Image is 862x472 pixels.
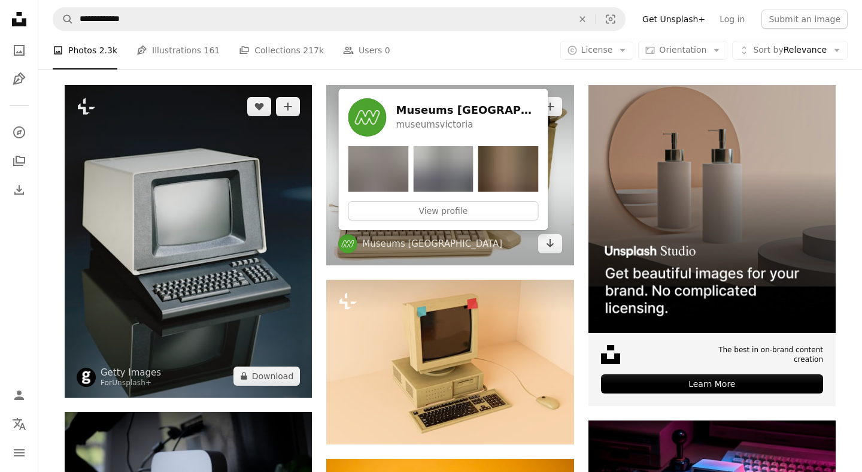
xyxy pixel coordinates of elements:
a: Download History [7,178,31,202]
a: Illustrations [7,67,31,91]
div: Learn More [601,374,823,394]
button: Visual search [596,8,625,31]
button: Orientation [638,41,727,60]
img: file-1715714113747-b8b0561c490eimage [588,85,836,332]
span: Relevance [753,44,827,56]
p: museumsvictoria [396,117,534,132]
img: Avatar of user Museums Victoria [348,98,387,137]
img: Go to Museums Victoria's profile [338,234,357,253]
h5: Museums [GEOGRAPHIC_DATA] [396,103,534,117]
button: Clear [569,8,596,31]
button: Language [7,412,31,436]
span: 0 [385,44,390,57]
span: The best in on-brand content creation [687,345,823,365]
a: View profile [348,201,539,220]
a: Users 0 [343,31,390,69]
img: photo-1579618218290-24a26f63a738 [478,146,539,192]
button: Add to Collection [276,97,300,116]
img: Go to Getty Images's profile [77,368,96,387]
img: an old computer with a keyboard and mouse [65,85,312,398]
a: Museums [GEOGRAPHIC_DATA] [362,238,502,250]
img: photo-1574687175248-c3e40a0e3c48 [348,146,409,192]
a: Log in [712,10,752,29]
a: Illustrations 161 [136,31,220,69]
img: file-1631678316303-ed18b8b5cb9cimage [601,345,620,364]
a: an old computer with a keyboard and mouse [65,236,312,247]
a: Log in / Sign up [7,383,31,407]
a: Download [538,234,562,253]
button: Add to Collection [538,97,562,116]
button: Menu [7,441,31,465]
button: Search Unsplash [53,8,74,31]
img: photo-1580974852861-c381510bc98a [413,146,474,192]
span: Sort by [753,45,783,55]
span: Orientation [659,45,706,55]
a: Unsplash+ [112,379,151,387]
button: Like [247,97,271,116]
a: classic Macintosh set [326,170,573,180]
a: Collections [7,149,31,173]
form: Find visuals sitewide [53,7,626,31]
button: Submit an image [761,10,848,29]
img: an old computer with a keyboard and mouse [326,280,573,444]
a: The best in on-brand content creationLearn More [588,85,836,406]
button: Download [233,367,301,386]
button: Sort byRelevance [732,41,848,60]
a: Home — Unsplash [7,7,31,34]
button: License [560,41,634,60]
a: Photos [7,38,31,62]
span: 161 [204,44,220,57]
a: Get Unsplash+ [635,10,712,29]
a: Explore [7,120,31,144]
div: For [101,379,161,388]
a: Getty Images [101,367,161,379]
a: an old computer with a keyboard and mouse [326,356,573,367]
img: classic Macintosh set [326,85,573,265]
span: License [581,45,613,55]
a: Collections 217k [239,31,324,69]
a: Avatar of user Museums VictoriaMuseums [GEOGRAPHIC_DATA]museumsvictoria [348,98,534,137]
span: 217k [303,44,324,57]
